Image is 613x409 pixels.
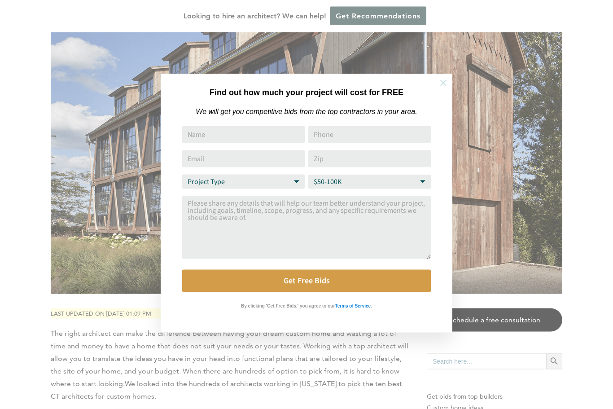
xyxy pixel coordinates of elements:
strong: By clicking 'Get Free Bids,' you agree to our [241,303,335,308]
em: We will get you competitive bids from the top contractors in your area. [196,108,417,115]
input: Zip [308,150,431,167]
button: Get Free Bids [182,270,431,292]
strong: Terms of Service [335,303,371,308]
button: Close [428,67,459,99]
select: Project Type [182,175,305,189]
strong: Find out how much your project will cost for FREE [210,88,403,97]
a: Terms of Service [335,301,371,309]
input: Phone [308,126,431,143]
input: Email Address [182,150,305,167]
input: Name [182,126,305,143]
textarea: Comment or Message [182,196,431,259]
select: Budget Range [308,175,431,189]
strong: . [371,303,372,308]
